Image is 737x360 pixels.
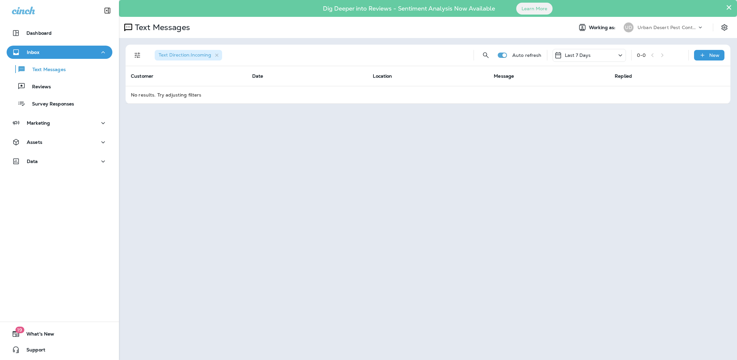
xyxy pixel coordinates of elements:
[479,49,492,62] button: Search Messages
[126,86,730,103] td: No results. Try adjusting filters
[27,159,38,164] p: Data
[131,49,144,62] button: Filters
[512,53,542,58] p: Auto refresh
[7,136,112,149] button: Assets
[7,343,112,356] button: Support
[637,53,646,58] div: 0 - 0
[494,73,514,79] span: Message
[516,3,553,15] button: Learn More
[638,25,697,30] p: Urban Desert Pest Control
[98,4,117,17] button: Collapse Sidebar
[132,22,190,32] p: Text Messages
[615,73,632,79] span: Replied
[565,53,591,58] p: Last 7 Days
[304,8,514,10] p: Dig Deeper into Reviews - Sentiment Analysis Now Available
[27,140,42,145] p: Assets
[624,22,634,32] div: UD
[7,97,112,110] button: Survey Responses
[26,67,66,73] p: Text Messages
[155,50,222,60] div: Text Direction:Incoming
[25,84,51,90] p: Reviews
[7,155,112,168] button: Data
[25,101,74,107] p: Survey Responses
[7,62,112,76] button: Text Messages
[27,50,39,55] p: Inbox
[7,116,112,130] button: Marketing
[7,79,112,93] button: Reviews
[7,327,112,340] button: 19What's New
[7,26,112,40] button: Dashboard
[20,347,45,355] span: Support
[252,73,263,79] span: Date
[718,21,730,33] button: Settings
[131,73,153,79] span: Customer
[373,73,392,79] span: Location
[15,327,24,333] span: 19
[159,52,211,58] span: Text Direction : Incoming
[709,53,719,58] p: New
[589,25,617,30] span: Working as:
[20,331,54,339] span: What's New
[27,120,50,126] p: Marketing
[26,30,52,36] p: Dashboard
[7,46,112,59] button: Inbox
[726,2,732,13] button: Close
